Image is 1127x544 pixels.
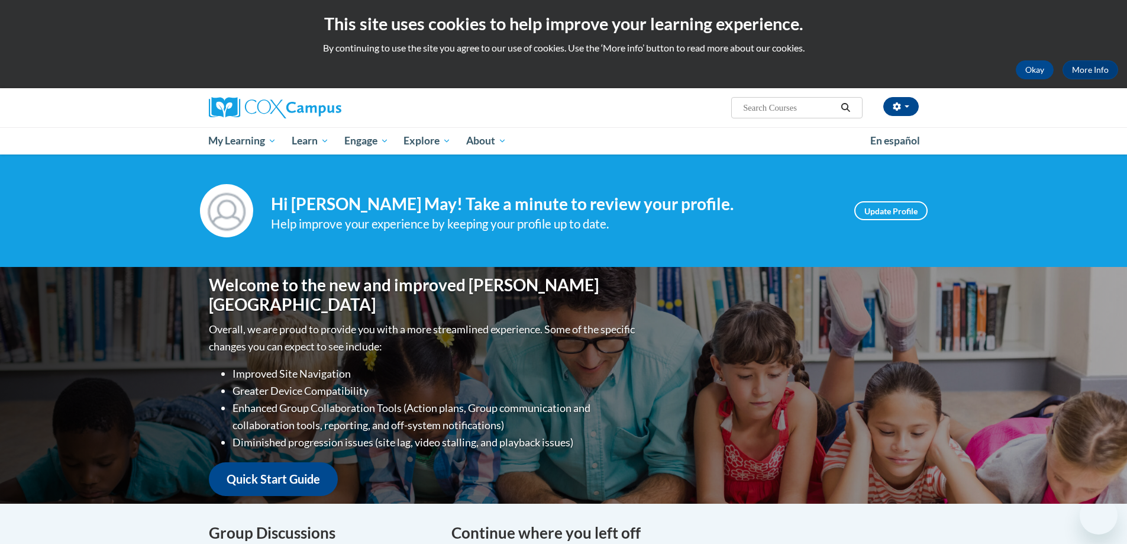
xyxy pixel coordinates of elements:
a: Cox Campus [209,97,434,118]
div: Help improve your experience by keeping your profile up to date. [271,214,837,234]
img: Profile Image [200,184,253,237]
a: Learn [284,127,337,154]
span: Learn [292,134,329,148]
button: Search [837,101,854,115]
span: Explore [403,134,451,148]
span: Engage [344,134,389,148]
li: Improved Site Navigation [232,365,638,382]
li: Diminished progression issues (site lag, video stalling, and playback issues) [232,434,638,451]
p: By continuing to use the site you agree to our use of cookies. Use the ‘More info’ button to read... [9,41,1118,54]
button: Okay [1016,60,1054,79]
p: Overall, we are proud to provide you with a more streamlined experience. Some of the specific cha... [209,321,638,355]
button: Account Settings [883,97,919,116]
div: Main menu [191,127,937,154]
a: Update Profile [854,201,928,220]
a: My Learning [201,127,285,154]
span: About [466,134,506,148]
img: Cox Campus [209,97,341,118]
li: Enhanced Group Collaboration Tools (Action plans, Group communication and collaboration tools, re... [232,400,638,434]
h4: Hi [PERSON_NAME] May! Take a minute to review your profile. [271,194,837,214]
a: More Info [1063,60,1118,79]
h2: This site uses cookies to help improve your learning experience. [9,12,1118,36]
iframe: Button to launch messaging window [1080,497,1118,535]
a: Engage [337,127,396,154]
span: My Learning [208,134,276,148]
input: Search Courses [742,101,837,115]
a: Explore [396,127,458,154]
h1: Welcome to the new and improved [PERSON_NAME][GEOGRAPHIC_DATA] [209,275,638,315]
li: Greater Device Compatibility [232,382,638,400]
a: About [458,127,514,154]
span: En español [870,134,920,147]
a: En español [863,128,928,153]
a: Quick Start Guide [209,462,338,496]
